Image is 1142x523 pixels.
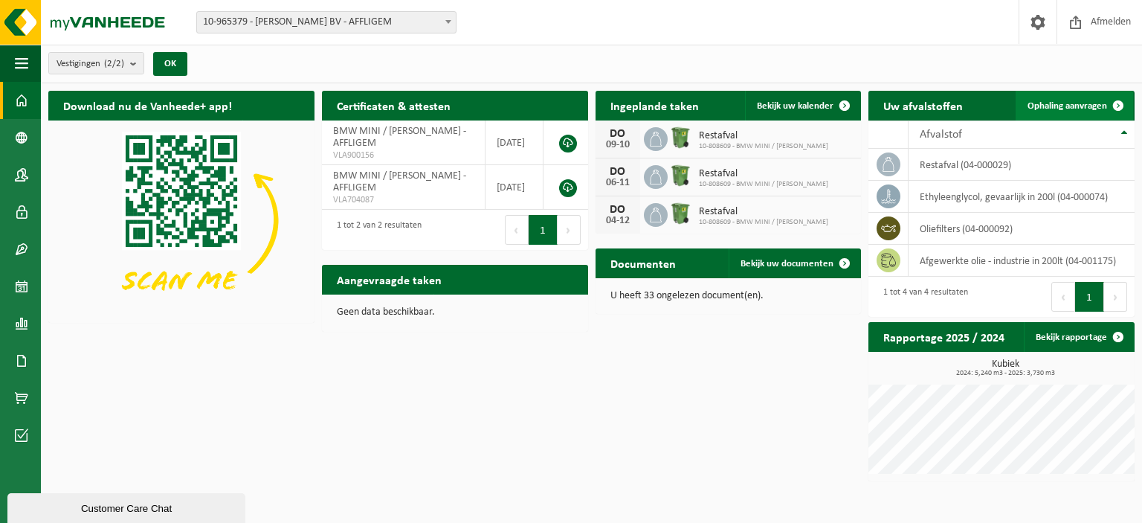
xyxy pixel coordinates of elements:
img: WB-0370-HPE-GN-01 [668,201,693,226]
td: [DATE] [485,121,543,165]
td: restafval (04-000029) [909,149,1135,181]
h2: Certificaten & attesten [322,91,465,120]
div: DO [603,204,633,216]
span: 10-808609 - BMW MINI / [PERSON_NAME] [699,142,828,151]
h2: Ingeplande taken [596,91,714,120]
h2: Download nu de Vanheede+ app! [48,91,247,120]
span: 10-965379 - MICHAËL VAN VAERENBERGH BV - AFFLIGEM [197,12,456,33]
span: Bekijk uw kalender [757,101,833,111]
button: Vestigingen(2/2) [48,52,144,74]
p: U heeft 33 ongelezen document(en). [610,291,847,301]
button: 1 [1075,282,1104,312]
button: Next [1104,282,1127,312]
span: Restafval [699,206,828,218]
td: [DATE] [485,165,543,210]
td: ethyleenglycol, gevaarlijk in 200l (04-000074) [909,181,1135,213]
button: Previous [1051,282,1075,312]
button: 1 [529,215,558,245]
div: 04-12 [603,216,633,226]
div: DO [603,128,633,140]
h3: Kubiek [876,359,1135,377]
a: Ophaling aanvragen [1016,91,1133,121]
span: Restafval [699,168,828,180]
div: 1 tot 2 van 2 resultaten [329,214,422,246]
td: oliefilters (04-000092) [909,213,1135,245]
a: Bekijk uw kalender [745,91,859,121]
span: 2024: 5,240 m3 - 2025: 3,730 m3 [876,370,1135,377]
count: (2/2) [104,59,124,68]
h2: Aangevraagde taken [322,265,457,294]
img: WB-0370-HPE-GN-01 [668,125,693,150]
span: Vestigingen [57,53,124,75]
td: afgewerkte olie - industrie in 200lt (04-001175) [909,245,1135,277]
span: BMW MINI / [PERSON_NAME] - AFFLIGEM [333,170,466,193]
span: Ophaling aanvragen [1028,101,1107,111]
span: VLA704087 [333,194,474,206]
h2: Documenten [596,248,691,277]
button: Previous [505,215,529,245]
span: VLA900156 [333,150,474,161]
span: 10-808609 - BMW MINI / [PERSON_NAME] [699,180,828,189]
h2: Uw afvalstoffen [868,91,978,120]
a: Bekijk rapportage [1024,322,1133,352]
span: Bekijk uw documenten [741,259,833,269]
img: Download de VHEPlus App [48,121,314,320]
span: Restafval [699,130,828,142]
div: 09-10 [603,140,633,150]
span: BMW MINI / [PERSON_NAME] - AFFLIGEM [333,126,466,149]
div: 1 tot 4 van 4 resultaten [876,280,968,313]
p: Geen data beschikbaar. [337,307,573,318]
span: 10-965379 - MICHAËL VAN VAERENBERGH BV - AFFLIGEM [196,11,457,33]
div: DO [603,166,633,178]
img: WB-0370-HPE-GN-01 [668,163,693,188]
h2: Rapportage 2025 / 2024 [868,322,1019,351]
button: OK [153,52,187,76]
button: Next [558,215,581,245]
span: Afvalstof [920,129,962,141]
div: 06-11 [603,178,633,188]
a: Bekijk uw documenten [729,248,859,278]
span: 10-808609 - BMW MINI / [PERSON_NAME] [699,218,828,227]
iframe: chat widget [7,490,248,523]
